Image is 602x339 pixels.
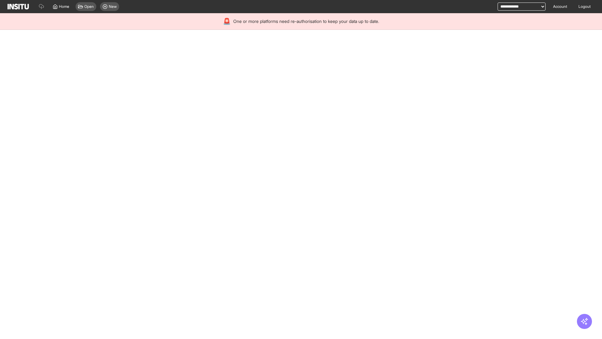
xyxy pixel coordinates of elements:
[84,4,94,9] span: Open
[233,18,379,24] span: One or more platforms need re-authorisation to keep your data up to date.
[223,17,231,26] div: 🚨
[59,4,69,9] span: Home
[8,4,29,9] img: Logo
[109,4,117,9] span: New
